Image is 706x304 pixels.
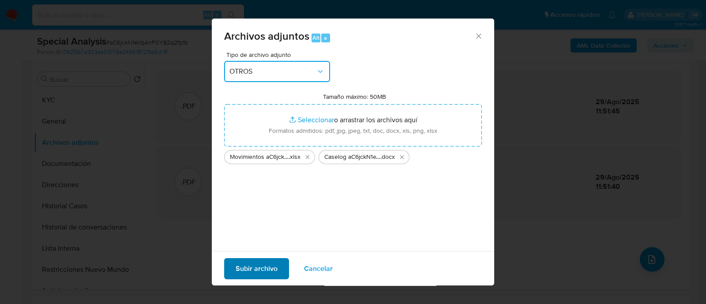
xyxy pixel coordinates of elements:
[230,153,289,161] span: Movimientos aC6jckN1eVqAnF0Y82q2fp1b_2025_08_19_19_53_00
[397,152,407,162] button: Eliminar Caselog aC6jckN1eVqAnF0Y82q2fp1b_2025_08_19_19_53_00.docx
[229,67,316,76] span: OTROS
[293,258,344,279] button: Cancelar
[304,259,333,278] span: Cancelar
[312,34,319,42] span: Alt
[224,258,289,279] button: Subir archivo
[224,61,330,82] button: OTROS
[380,153,395,161] span: .docx
[323,93,386,101] label: Tamaño máximo: 50MB
[236,259,278,278] span: Subir archivo
[289,153,300,161] span: .xlsx
[226,52,332,58] span: Tipo de archivo adjunto
[324,34,327,42] span: a
[302,152,313,162] button: Eliminar Movimientos aC6jckN1eVqAnF0Y82q2fp1b_2025_08_19_19_53_00.xlsx
[224,146,482,164] ul: Archivos seleccionados
[324,153,380,161] span: Caselog aC6jckN1eVqAnF0Y82q2fp1b_2025_08_19_19_53_00
[474,32,482,40] button: Cerrar
[224,28,309,44] span: Archivos adjuntos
